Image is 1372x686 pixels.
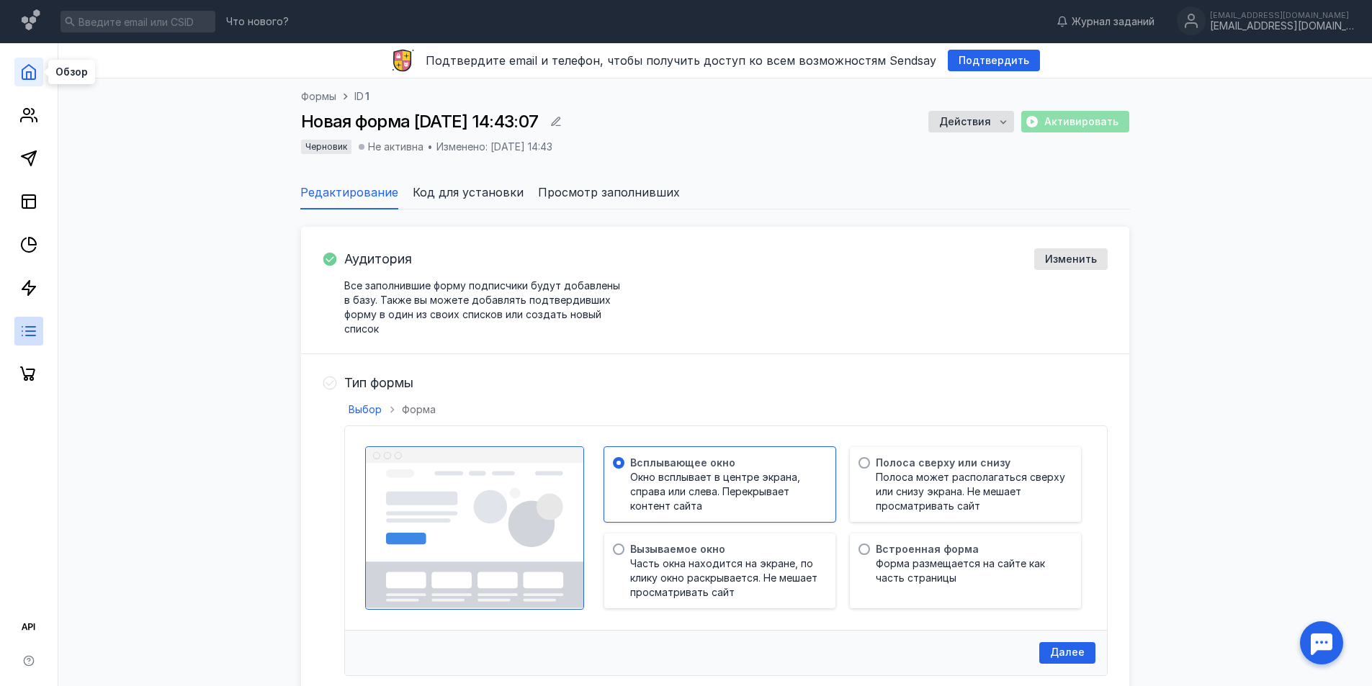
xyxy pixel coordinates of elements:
[1050,646,1085,659] span: Далее
[1210,11,1354,19] div: [EMAIL_ADDRESS][DOMAIN_NAME]
[1034,248,1108,270] button: Изменить
[948,50,1040,71] button: Подтвердить
[368,140,423,153] span: Не активна
[1049,14,1162,29] a: Журнал заданий
[959,55,1029,67] span: Подтвердить
[876,470,1067,513] span: Полоса может располагаться сверху или снизу экрана. Не мешает просматривать сайт
[344,279,620,335] span: Все заполнившие форму подписчики будут добавлены в базу. Также вы можете добавлять подтвердивших ...
[94,44,199,56] span: Название компании
[630,556,821,600] span: Часть окна находится на экране, по клику окно раскрывается. Не мешает просматривать сайт
[226,17,289,27] span: Что нового?
[219,17,296,27] a: Что нового?
[928,111,1014,132] button: Действия
[413,184,524,201] span: Код для установки
[365,89,369,104] span: 1
[1039,642,1095,664] button: Далее
[1210,20,1354,32] div: [EMAIL_ADDRESS][DOMAIN_NAME]
[1045,253,1097,266] span: Изменить
[939,116,991,128] span: Действия
[436,140,552,154] span: Изменено: [DATE] 14:43
[876,456,1010,470] span: Полоса сверху или снизу
[354,90,364,102] span: ID
[300,184,398,201] span: Редактирование
[426,53,936,68] span: Подтвердите email и телефон, чтобы получить доступ ко всем возможностям Sendsay
[55,67,88,77] span: Обзор
[1072,14,1154,29] span: Журнал заданий
[305,141,347,152] span: Черновик
[630,542,725,556] span: Вызываемое окно
[94,140,449,163] span: Если вы не подписывались на эту рассылку, проигнорируйте письмо. Вы не будете подписаны на рассыл...
[402,403,436,415] span: Форма
[104,107,175,122] a: Подтвердить
[301,111,538,132] span: Новая форма [DATE] 14:43:07
[301,89,336,104] a: Формы
[538,184,680,201] span: Просмотр заполнивших
[427,140,433,154] div: •
[876,542,979,556] span: Встроенная форма
[94,72,417,88] span: Подтвердите подписку на рассылку, пожалуйста
[344,252,412,266] h4: Аудитория
[349,403,382,415] span: Выбор
[876,556,1067,585] span: Форма размещается на сайте как часть страницы
[60,11,215,32] input: Введите email или CSID
[344,376,413,390] h4: Тип формы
